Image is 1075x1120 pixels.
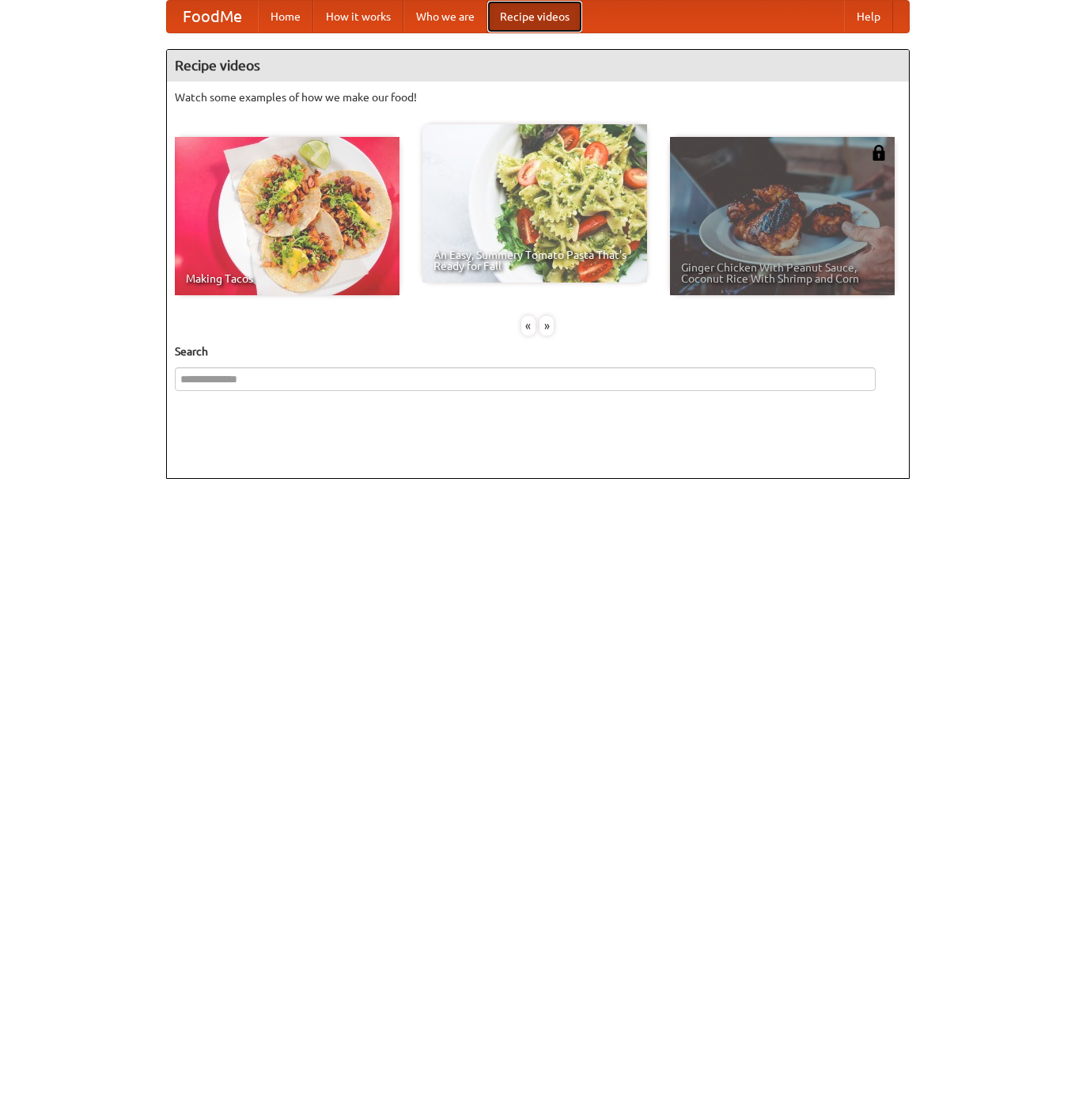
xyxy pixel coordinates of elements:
a: An Easy, Summery Tomato Pasta That's Ready for Fall [422,124,647,283]
a: How it works [313,1,403,32]
p: Watch some examples of how we make our food! [175,89,901,105]
img: 483408.png [871,145,887,161]
a: Recipe videos [487,1,582,32]
span: Making Tacos [186,273,388,284]
div: « [521,316,536,336]
span: An Easy, Summery Tomato Pasta That's Ready for Fall [433,249,636,271]
a: Home [258,1,313,32]
div: » [539,316,554,336]
a: Who we are [403,1,487,32]
h5: Search [175,344,901,359]
a: Making Tacos [175,137,399,295]
a: FoodMe [167,1,258,32]
a: Help [844,1,893,32]
h4: Recipe videos [167,50,909,82]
